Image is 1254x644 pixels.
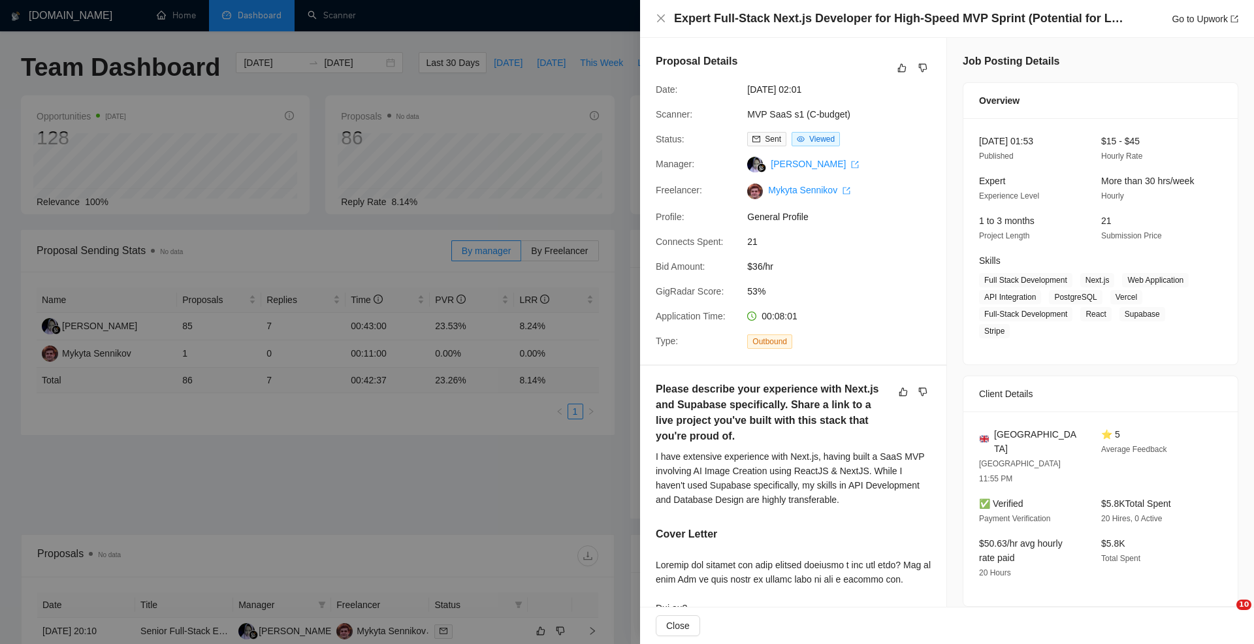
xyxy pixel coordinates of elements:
img: 🇬🇧 [980,434,989,443]
img: c1zFESyPK2vppVrw-q4nXiDADp8Wv8ldomuTSf2iBVMtQij8_E6MOnHdJMy1hmn3QV [747,184,763,199]
span: Profile: [656,212,684,222]
span: Date: [656,84,677,95]
a: Go to Upworkexport [1172,14,1238,24]
span: Web Application [1122,273,1189,287]
span: $5.8K Total Spent [1101,498,1171,509]
span: dislike [918,63,927,73]
div: Client Details [979,376,1222,411]
span: export [851,161,859,169]
span: Payment Verification [979,514,1050,523]
button: Close [656,615,700,636]
span: 21 [1101,216,1112,226]
span: Total Spent [1101,554,1140,563]
span: Close [666,619,690,633]
span: Submission Price [1101,231,1162,240]
button: like [894,60,910,76]
span: like [899,387,908,397]
span: Sent [765,135,781,144]
span: $5.8K [1101,538,1125,549]
h5: Job Posting Details [963,54,1059,69]
span: Vercel [1110,290,1142,304]
span: [GEOGRAPHIC_DATA] [994,427,1080,456]
span: Freelancer: [656,185,702,195]
span: 00:08:01 [762,311,797,321]
span: mail [752,135,760,143]
span: $50.63/hr avg hourly rate paid [979,538,1063,563]
h5: Please describe your experience with Next.js and Supabase specifically. Share a link to a live pr... [656,381,890,444]
button: dislike [915,60,931,76]
span: export [843,187,850,195]
span: Manager: [656,159,694,169]
span: Full-Stack Development [979,307,1072,321]
span: PostgreSQL [1049,290,1102,304]
span: GigRadar Score: [656,286,724,297]
span: ⭐ 5 [1101,429,1120,440]
span: Overview [979,93,1020,108]
span: 53% [747,284,943,298]
span: Expert [979,176,1005,186]
span: Application Time: [656,311,726,321]
span: Experience Level [979,191,1039,201]
span: Scanner: [656,109,692,120]
span: API Integration [979,290,1041,304]
a: MVP SaaS s1 (C-budget) [747,109,850,120]
span: Average Feedback [1101,445,1167,454]
span: Next.js [1080,273,1115,287]
span: Stripe [979,324,1010,338]
span: More than 30 hrs/week [1101,176,1194,186]
h4: Expert Full-Stack Next.js Developer for High-Speed MVP Sprint (Potential for Long-Term Partnership) [674,10,1125,27]
span: Skills [979,255,1001,266]
iframe: Intercom live chat [1210,600,1241,631]
span: like [897,63,907,73]
span: Viewed [809,135,835,144]
span: Published [979,152,1014,161]
span: General Profile [747,210,943,224]
span: [DATE] 01:53 [979,136,1033,146]
span: dislike [918,387,927,397]
span: 10 [1236,600,1251,610]
span: 1 to 3 months [979,216,1035,226]
span: $36/hr [747,259,943,274]
span: 20 Hours [979,568,1011,577]
span: [DATE] 02:01 [747,82,943,97]
span: [GEOGRAPHIC_DATA] 11:55 PM [979,459,1061,483]
span: export [1230,15,1238,23]
span: 20 Hires, 0 Active [1101,514,1162,523]
span: Hourly Rate [1101,152,1142,161]
img: gigradar-bm.png [757,163,766,172]
h5: Proposal Details [656,54,737,69]
span: Outbound [747,334,792,349]
span: $15 - $45 [1101,136,1140,146]
span: Full Stack Development [979,273,1072,287]
span: Supabase [1119,307,1165,321]
button: like [895,384,911,400]
span: ✅ Verified [979,498,1023,509]
span: Bid Amount: [656,261,705,272]
span: Type: [656,336,678,346]
span: eye [797,135,805,143]
h5: Cover Letter [656,526,717,542]
span: React [1080,307,1111,321]
a: Mykyta Sennikov export [768,185,850,195]
span: 21 [747,234,943,249]
a: [PERSON_NAME] export [771,159,859,169]
span: Project Length [979,231,1029,240]
span: Hourly [1101,191,1124,201]
span: Connects Spent: [656,236,724,247]
span: close [656,13,666,24]
span: clock-circle [747,312,756,321]
button: dislike [915,384,931,400]
div: I have extensive experience with Next.js, having built a SaaS MVP involving AI Image Creation usi... [656,449,931,507]
button: Close [656,13,666,24]
span: Status: [656,134,684,144]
